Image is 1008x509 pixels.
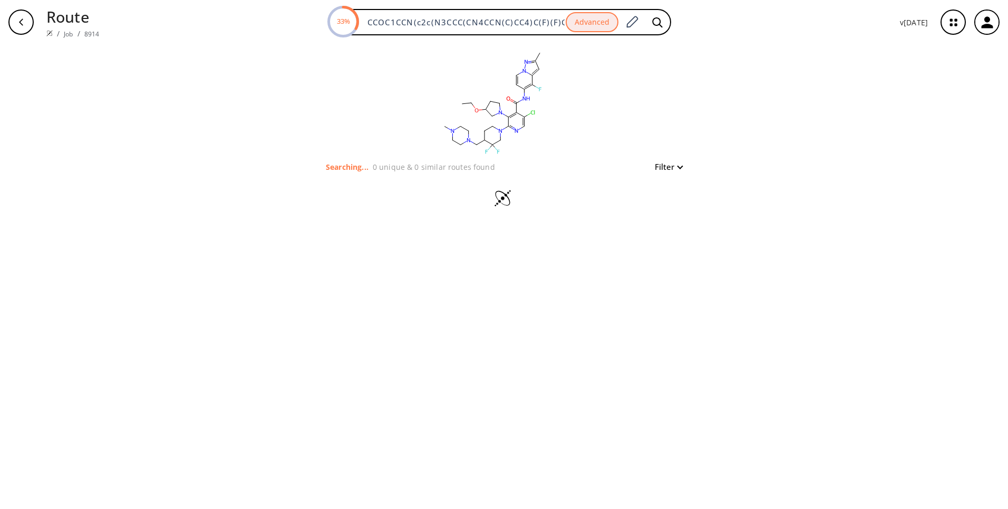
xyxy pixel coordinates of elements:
[336,16,350,26] text: 33%
[46,30,53,36] img: Spaya logo
[64,30,73,39] a: Job
[373,161,495,172] p: 0 unique & 0 similar routes found
[361,17,566,27] input: Enter SMILES
[648,163,682,171] button: Filter
[77,28,80,39] li: /
[326,161,369,172] p: Searching...
[57,28,60,39] li: /
[566,12,618,33] button: Advanced
[900,17,928,28] p: v [DATE]
[84,30,100,39] a: 8914
[387,44,598,160] svg: CCOC1CCN(c2c(N3CCC(CN4CCN(C)CC4)C(F)(F)C3)ncc(Cl)c2C(=O)Nc2ccn3nc(C)cc3c2F)C1
[46,5,99,28] p: Route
